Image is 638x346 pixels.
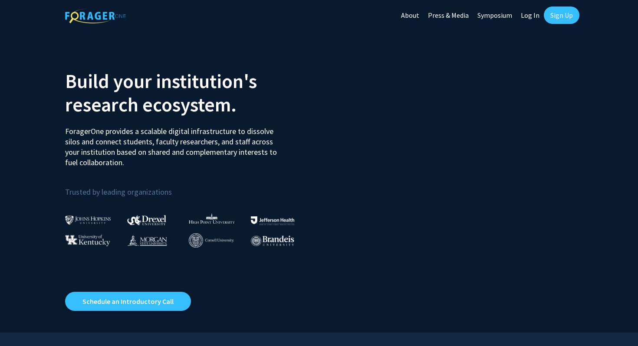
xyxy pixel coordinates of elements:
[127,235,167,246] img: Morgan State University
[65,69,312,116] h2: Build your institution's research ecosystem.
[189,233,234,248] img: Cornell University
[65,175,312,199] p: Trusted by leading organizations
[189,213,235,224] img: High Point University
[127,215,166,225] img: Drexel University
[65,120,283,168] p: ForagerOne provides a scalable digital infrastructure to dissolve silos and connect students, fac...
[65,215,111,225] img: Johns Hopkins University
[65,8,126,23] img: ForagerOne Logo
[65,292,191,311] a: Opens in a new tab
[251,235,294,246] img: Brandeis University
[65,235,110,246] img: University of Kentucky
[544,7,579,24] a: Sign Up
[251,216,294,225] img: Thomas Jefferson University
